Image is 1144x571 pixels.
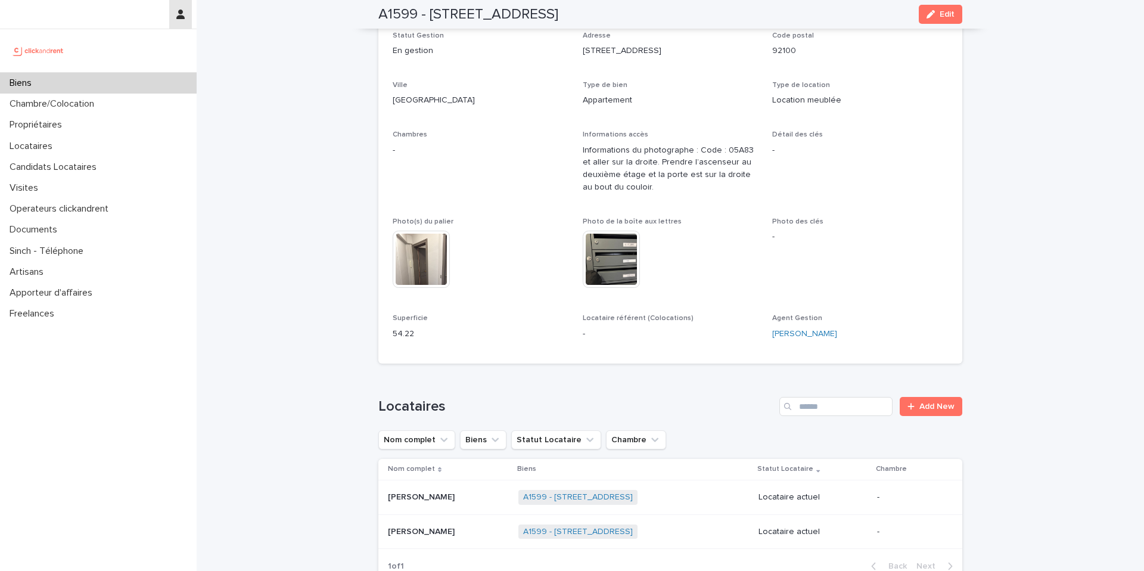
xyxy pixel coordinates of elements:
p: [STREET_ADDRESS] [583,45,758,57]
p: - [877,527,943,537]
span: Edit [940,10,955,18]
h2: A1599 - [STREET_ADDRESS] [378,6,558,23]
span: Statut Gestion [393,32,444,39]
span: Ville [393,82,408,89]
tr: [PERSON_NAME][PERSON_NAME] A1599 - [STREET_ADDRESS] Locataire actuel- [378,514,962,549]
span: Informations accès [583,131,648,138]
p: Statut Locataire [757,463,813,476]
p: - [772,144,948,157]
p: Chambre/Colocation [5,98,104,110]
p: Visites [5,182,48,194]
p: En gestion [393,45,568,57]
p: 92100 [772,45,948,57]
p: Apporteur d'affaires [5,287,102,299]
button: Statut Locataire [511,430,601,449]
p: - [772,231,948,243]
p: Propriétaires [5,119,71,131]
p: Chambre [876,463,907,476]
span: Photo(s) du palier [393,218,453,225]
span: Détail des clés [772,131,823,138]
a: A1599 - [STREET_ADDRESS] [523,527,633,537]
span: Locataire référent (Colocations) [583,315,694,322]
p: Freelances [5,308,64,319]
p: Nom complet [388,463,435,476]
a: [PERSON_NAME] [772,328,837,340]
p: [PERSON_NAME] [388,525,457,537]
p: Biens [517,463,536,476]
span: Next [916,562,943,570]
button: Biens [460,430,506,449]
p: Artisans [5,266,53,278]
a: Add New [900,397,962,416]
a: A1599 - [STREET_ADDRESS] [523,492,633,502]
input: Search [779,397,893,416]
p: Candidats Locataires [5,162,106,173]
span: Photo de la boîte aux lettres [583,218,682,225]
span: Superficie [393,315,428,322]
span: Code postal [772,32,814,39]
span: Adresse [583,32,611,39]
p: Sinch - Téléphone [5,246,93,257]
p: Operateurs clickandrent [5,203,118,215]
span: Type de bien [583,82,627,89]
button: Chambre [606,430,666,449]
p: Appartement [583,94,758,107]
p: Location meublée [772,94,948,107]
button: Nom complet [378,430,455,449]
p: [PERSON_NAME] [388,490,457,502]
span: Chambres [393,131,427,138]
p: - [583,328,758,340]
p: Locataire actuel [758,527,868,537]
h1: Locataires [378,398,775,415]
img: UCB0brd3T0yccxBKYDjQ [10,39,67,63]
p: Locataires [5,141,62,152]
p: 54.22 [393,328,568,340]
span: Type de location [772,82,830,89]
span: Back [881,562,907,570]
p: - [877,492,943,502]
p: Documents [5,224,67,235]
span: Photo des clés [772,218,823,225]
tr: [PERSON_NAME][PERSON_NAME] A1599 - [STREET_ADDRESS] Locataire actuel- [378,480,962,514]
p: [GEOGRAPHIC_DATA] [393,94,568,107]
p: - [393,144,568,157]
p: Biens [5,77,41,89]
p: Informations du photographe : Code : 05A83 et aller sur la droite. Prendre l’ascenseur au deuxièm... [583,144,758,194]
button: Edit [919,5,962,24]
span: Agent Gestion [772,315,822,322]
p: Locataire actuel [758,492,868,502]
span: Add New [919,402,955,411]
